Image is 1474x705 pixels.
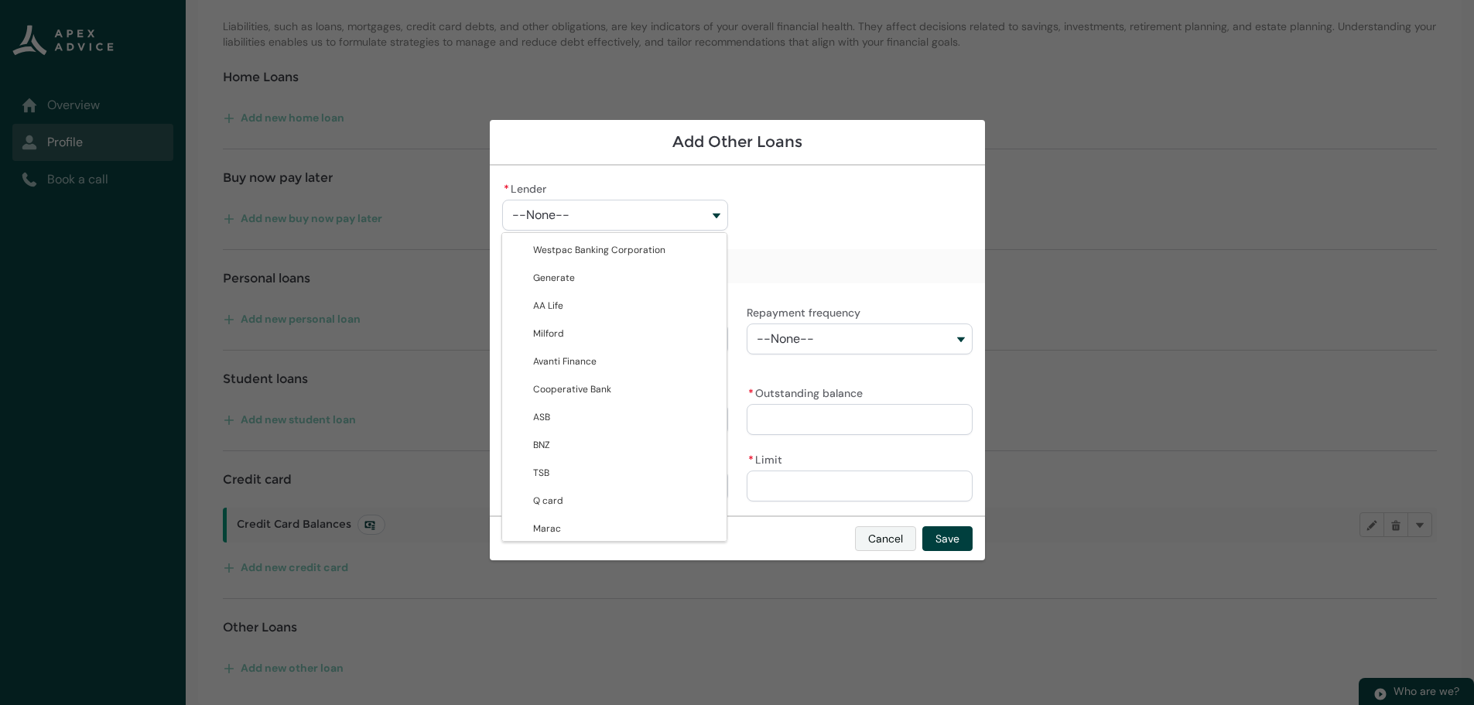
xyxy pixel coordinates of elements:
span: --None-- [757,332,814,346]
span: Milford [533,327,564,340]
h1: Add Other Loans [502,132,973,152]
abbr: required [748,386,754,400]
span: BNZ [533,439,550,451]
span: TSB [533,467,549,479]
div: Lender [501,232,727,542]
span: Westpac Banking Corporation [533,244,665,256]
span: Q card [533,495,563,507]
span: ASB [533,411,550,423]
span: --None-- [512,208,569,222]
span: Avanti Finance [533,355,597,368]
span: AA Life [533,299,563,312]
abbr: required [504,182,509,196]
label: Repayment frequency [747,302,867,320]
button: Repayment frequency [747,323,973,354]
span: Cooperative Bank [533,383,611,395]
abbr: required [748,453,754,467]
label: Lender [502,178,552,197]
span: Generate [533,272,575,284]
button: Cancel [855,526,916,551]
label: Outstanding balance [747,382,869,401]
label: Limit [747,449,788,467]
button: Save [922,526,973,551]
button: Lender [502,200,728,231]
